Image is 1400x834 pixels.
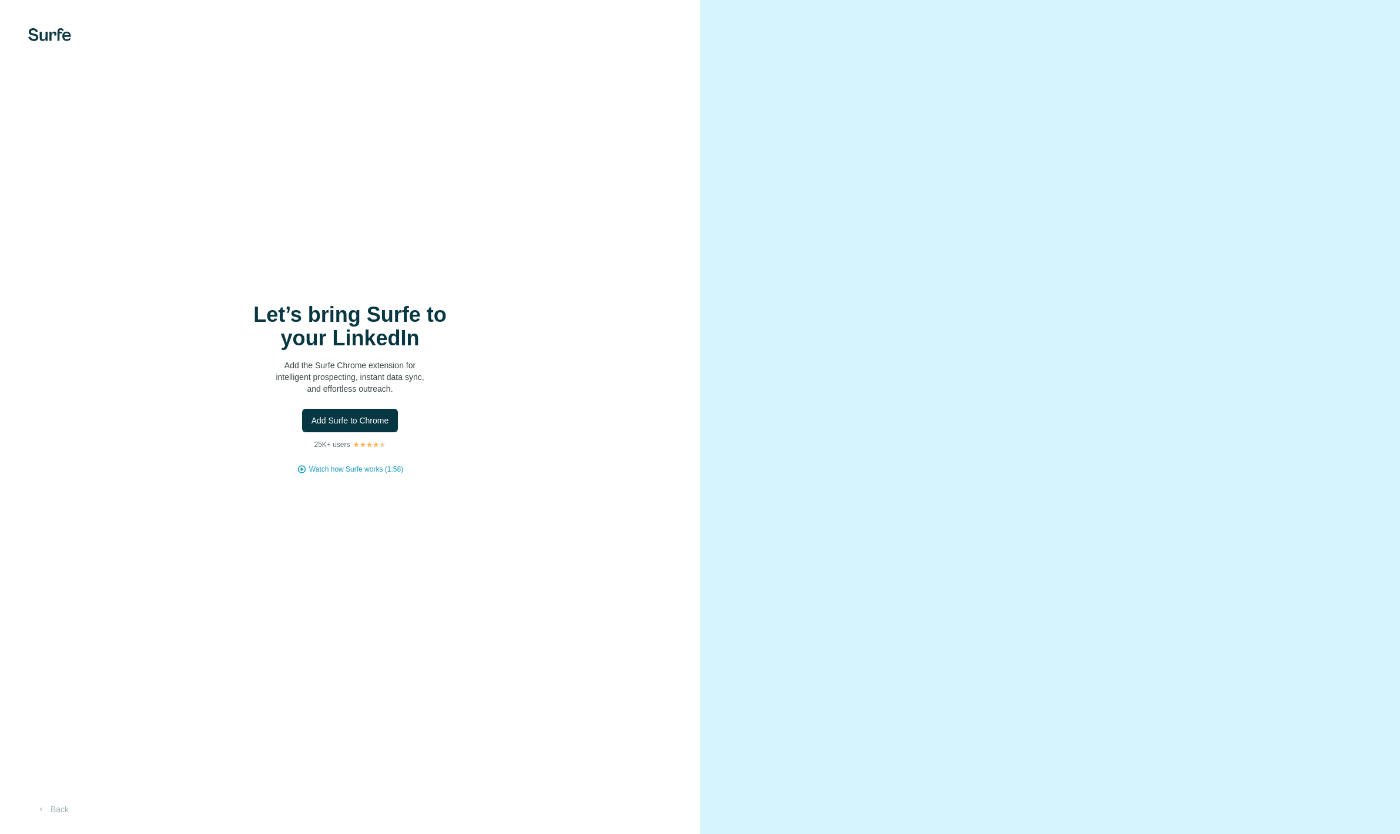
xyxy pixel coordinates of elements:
button: Back [28,799,77,820]
button: Add Surfe to Chrome [302,409,398,432]
p: Add the Surfe Chrome extension for intelligent prospecting, instant data sync, and effortless out... [233,359,468,395]
img: Surfe's logo [28,28,71,41]
button: Watch how Surfe works (1:58) [309,464,403,475]
h1: Let’s bring Surfe to your LinkedIn [233,303,468,350]
span: Add Surfe to Chrome [312,415,389,426]
p: 25K+ users [314,439,350,450]
img: Rating Stars [353,441,386,448]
